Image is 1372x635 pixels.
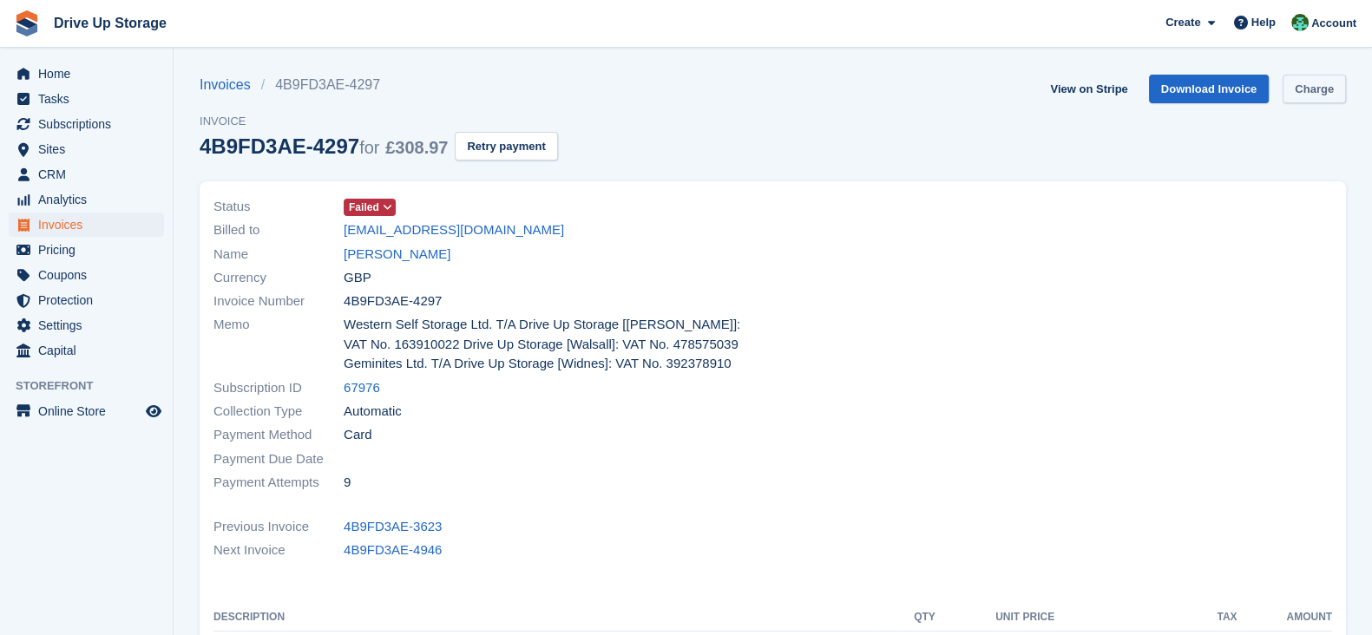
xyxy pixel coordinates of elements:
span: Memo [213,315,344,374]
span: Payment Attempts [213,473,344,493]
div: 4B9FD3AE-4297 [200,134,448,158]
span: Coupons [38,263,142,287]
span: Card [344,425,372,445]
span: Subscriptions [38,112,142,136]
span: for [359,138,379,157]
th: Amount [1237,604,1332,632]
span: Collection Type [213,402,344,422]
span: £308.97 [385,138,448,157]
a: [EMAIL_ADDRESS][DOMAIN_NAME] [344,220,564,240]
span: Name [213,245,344,265]
span: Automatic [344,402,402,422]
a: menu [9,263,164,287]
nav: breadcrumbs [200,75,558,95]
span: Storefront [16,377,173,395]
span: Create [1165,14,1200,31]
a: menu [9,162,164,187]
a: menu [9,313,164,337]
a: menu [9,62,164,86]
span: Protection [38,288,142,312]
th: Tax [1054,604,1237,632]
a: 67976 [344,378,380,398]
a: menu [9,288,164,312]
button: Retry payment [455,132,557,160]
span: Capital [38,338,142,363]
a: Invoices [200,75,261,95]
span: Previous Invoice [213,517,344,537]
span: Analytics [38,187,142,212]
span: Payment Due Date [213,449,344,469]
span: Sites [38,137,142,161]
span: Tasks [38,87,142,111]
span: Home [38,62,142,86]
img: stora-icon-8386f47178a22dfd0bd8f6a31ec36ba5ce8667c1dd55bd0f319d3a0aa187defe.svg [14,10,40,36]
span: Pricing [38,238,142,262]
img: Camille [1291,14,1309,31]
a: menu [9,112,164,136]
span: GBP [344,268,371,288]
span: Subscription ID [213,378,344,398]
span: Billed to [213,220,344,240]
a: menu [9,87,164,111]
span: Invoice [200,113,558,130]
a: Charge [1283,75,1346,103]
span: 4B9FD3AE-4297 [344,291,442,311]
a: menu [9,399,164,423]
a: menu [9,338,164,363]
span: CRM [38,162,142,187]
a: menu [9,213,164,237]
a: Preview store [143,401,164,422]
span: Help [1251,14,1276,31]
span: Next Invoice [213,540,344,560]
span: Failed [349,200,379,215]
span: Western Self Storage Ltd. T/A Drive Up Storage [[PERSON_NAME]]: VAT No. 163910022 Drive Up Storag... [344,315,763,374]
th: QTY [892,604,935,632]
th: Unit Price [935,604,1054,632]
th: Description [213,604,892,632]
span: 9 [344,473,351,493]
a: Drive Up Storage [47,9,174,37]
span: Account [1311,15,1356,32]
a: [PERSON_NAME] [344,245,450,265]
a: menu [9,187,164,212]
a: menu [9,137,164,161]
a: View on Stripe [1043,75,1134,103]
span: Currency [213,268,344,288]
a: 4B9FD3AE-4946 [344,540,442,560]
span: Settings [38,313,142,337]
a: Failed [344,197,396,217]
span: Status [213,197,344,217]
a: menu [9,238,164,262]
span: Online Store [38,399,142,423]
span: Invoices [38,213,142,237]
span: Payment Method [213,425,344,445]
a: 4B9FD3AE-3623 [344,517,442,537]
span: Invoice Number [213,291,344,311]
a: Download Invoice [1149,75,1270,103]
